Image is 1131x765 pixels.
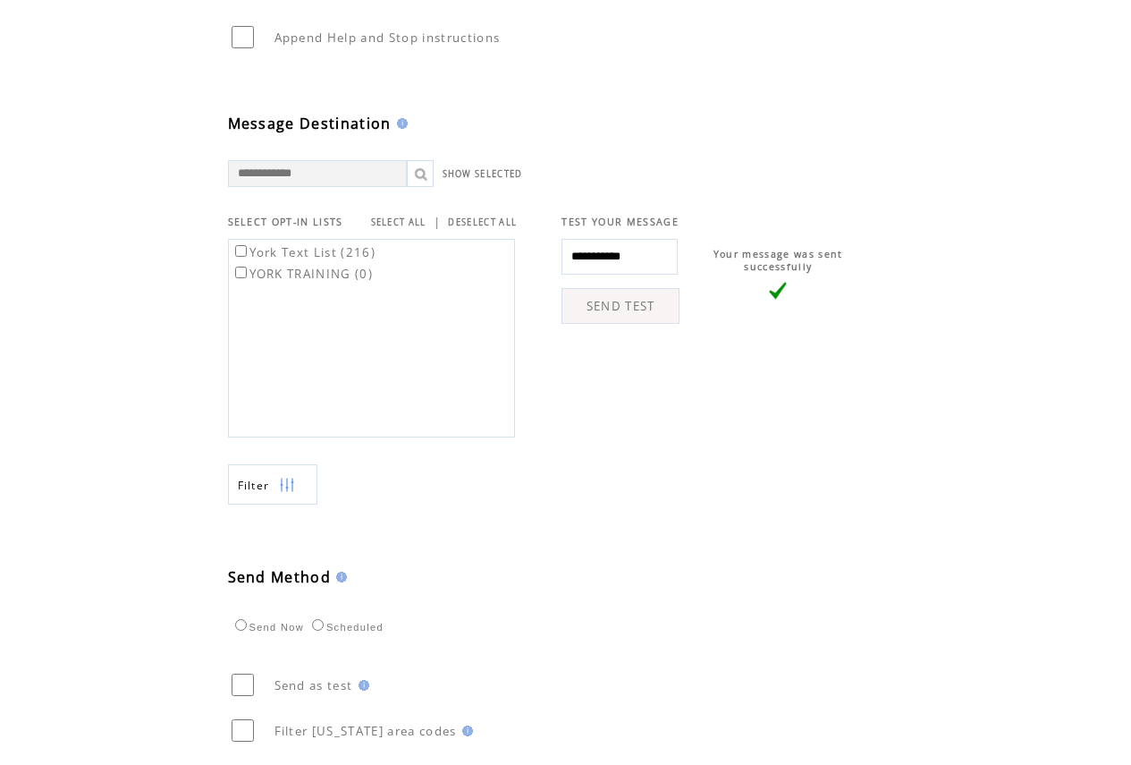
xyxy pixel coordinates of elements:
[235,245,247,257] input: York Text List (216)
[228,114,392,133] span: Message Destination
[232,244,376,260] label: York Text List (216)
[231,622,304,633] label: Send Now
[274,723,457,739] span: Filter [US_STATE] area codes
[228,216,343,228] span: SELECT OPT-IN LISTS
[308,622,384,633] label: Scheduled
[561,288,679,324] a: SEND TEST
[274,677,353,693] span: Send as test
[769,282,787,300] img: vLarge.png
[457,726,473,736] img: help.gif
[443,168,523,180] a: SHOW SELECTED
[713,248,843,273] span: Your message was sent successfully
[561,216,679,228] span: TEST YOUR MESSAGE
[353,680,369,691] img: help.gif
[279,465,295,506] img: filters.png
[434,214,441,230] span: |
[238,478,270,493] span: Show filters
[448,217,517,228] a: DESELECT ALL
[232,266,374,282] label: YORK TRAINING (0)
[312,619,324,631] input: Scheduled
[235,619,247,631] input: Send Now
[392,118,408,129] img: help.gif
[235,267,247,278] input: YORK TRAINING (0)
[228,464,317,505] a: Filter
[331,572,347,582] img: help.gif
[371,217,426,228] a: SELECT ALL
[228,567,332,587] span: Send Method
[274,30,501,46] span: Append Help and Stop instructions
